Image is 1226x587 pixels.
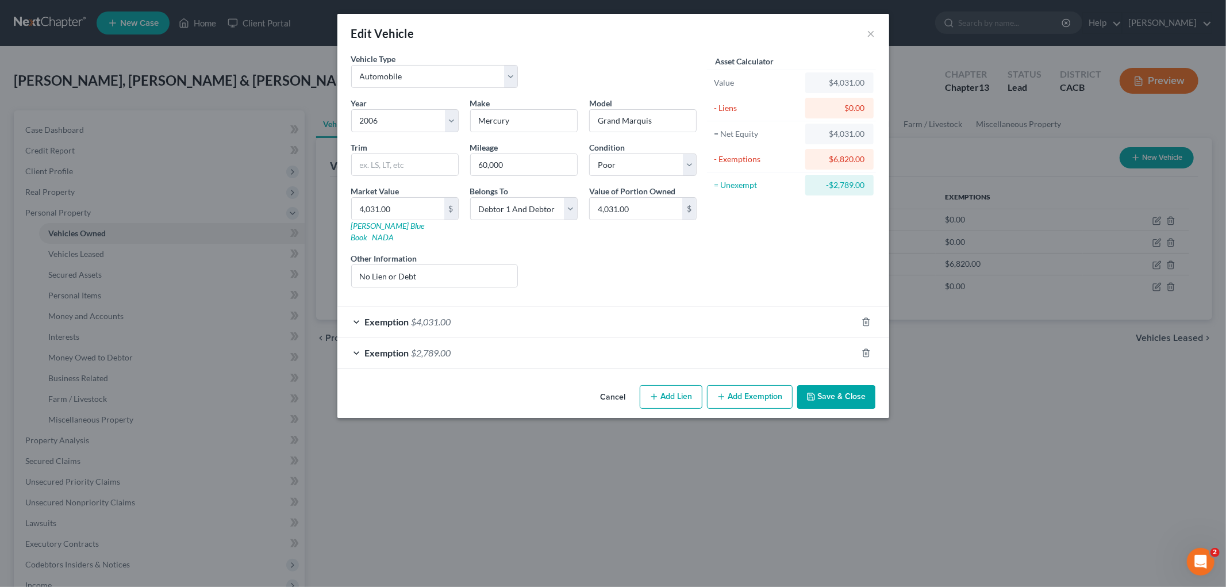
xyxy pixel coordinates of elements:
[365,347,409,358] span: Exemption
[714,128,801,140] div: = Net Equity
[589,97,612,109] label: Model
[470,98,490,108] span: Make
[351,53,396,65] label: Vehicle Type
[351,185,399,197] label: Market Value
[715,55,774,67] label: Asset Calculator
[814,77,864,89] div: $4,031.00
[372,232,394,242] a: NADA
[714,77,801,89] div: Value
[471,154,577,176] input: --
[351,221,425,242] a: [PERSON_NAME] Blue Book
[814,179,864,191] div: -$2,789.00
[589,141,625,154] label: Condition
[351,25,414,41] div: Edit Vehicle
[412,347,451,358] span: $2,789.00
[1187,548,1215,576] iframe: Intercom live chat
[814,128,864,140] div: $4,031.00
[714,154,801,165] div: - Exemptions
[714,179,801,191] div: = Unexempt
[365,316,409,327] span: Exemption
[470,186,509,196] span: Belongs To
[470,141,498,154] label: Mileage
[352,265,518,287] input: (optional)
[351,141,368,154] label: Trim
[867,26,875,40] button: ×
[640,385,702,409] button: Add Lien
[707,385,793,409] button: Add Exemption
[590,110,696,132] input: ex. Altima
[444,198,458,220] div: $
[352,154,458,176] input: ex. LS, LT, etc
[714,102,801,114] div: - Liens
[351,97,367,109] label: Year
[471,110,577,132] input: ex. Nissan
[589,185,675,197] label: Value of Portion Owned
[590,198,682,220] input: 0.00
[1210,548,1220,557] span: 2
[412,316,451,327] span: $4,031.00
[591,386,635,409] button: Cancel
[682,198,696,220] div: $
[814,154,864,165] div: $6,820.00
[352,198,444,220] input: 0.00
[814,102,864,114] div: $0.00
[797,385,875,409] button: Save & Close
[351,252,417,264] label: Other Information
